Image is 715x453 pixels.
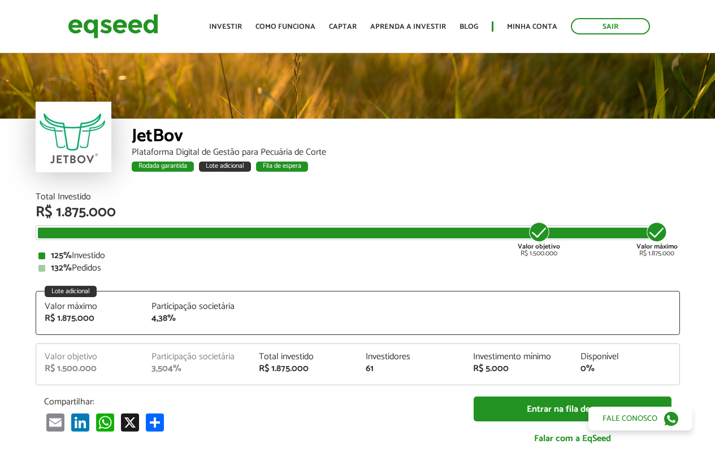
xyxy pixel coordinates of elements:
a: Entrar na fila de espera [474,397,671,422]
div: Pedidos [38,264,677,273]
div: Investimento mínimo [473,352,564,361]
div: Valor máximo [45,302,135,311]
a: X [119,413,141,432]
strong: Valor objetivo [518,241,560,252]
div: R$ 1.875.000 [36,205,680,220]
a: Aprenda a investir [370,23,446,31]
strong: Valor máximo [636,241,678,252]
div: R$ 1.500.000 [518,221,560,257]
a: WhatsApp [94,413,116,432]
div: 0% [580,364,671,373]
div: R$ 1.875.000 [259,364,349,373]
a: Como funciona [255,23,315,31]
a: LinkedIn [69,413,92,432]
div: Valor objetivo [45,352,135,361]
a: Minha conta [507,23,557,31]
div: 3,504% [151,364,242,373]
div: 61 [366,364,456,373]
div: Disponível [580,352,671,361]
p: Compartilhar: [44,397,457,407]
a: Sair [571,18,650,34]
div: R$ 1.875.000 [45,314,135,323]
div: Total Investido [36,193,680,202]
div: R$ 5.000 [473,364,564,373]
div: Investido [38,251,677,260]
div: Investidores [366,352,456,361]
strong: 125% [51,248,72,263]
div: Rodada garantida [132,162,194,172]
div: Total investido [259,352,349,361]
div: JetBov [132,127,680,148]
a: Email [44,413,67,432]
div: Plataforma Digital de Gestão para Pecuária de Corte [132,148,680,157]
a: Investir [209,23,242,31]
div: Lote adicional [199,162,251,172]
div: Fila de espera [256,162,308,172]
div: 4,38% [151,314,242,323]
a: Fale conosco [588,407,692,430]
strong: 132% [51,260,72,276]
div: R$ 1.875.000 [636,221,678,257]
a: Blog [460,23,478,31]
img: EqSeed [68,11,158,41]
div: Participação societária [151,302,242,311]
div: Lote adicional [45,286,97,297]
a: Falar com a EqSeed [474,427,671,450]
div: R$ 1.500.000 [45,364,135,373]
div: Participação societária [151,352,242,361]
a: Compartilhar [144,413,166,432]
a: Captar [329,23,357,31]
